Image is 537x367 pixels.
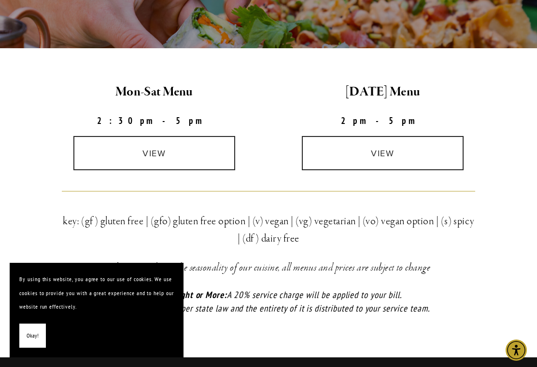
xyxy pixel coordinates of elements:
[73,136,235,170] a: view
[62,213,476,247] h3: key: (gf) gluten free | (gfo) gluten free option | (v) vegan | (vg) vegetarian | (vo) vegan optio...
[277,82,489,102] h2: [DATE] Menu
[107,261,431,274] em: *Please note, due to the seasonality of our cuisine, all menus and prices are subject to change
[107,289,429,314] em: A 20% service charge will be applied to your bill. This charge is taxed per state law and the ent...
[10,263,184,357] section: Cookie banner
[506,340,527,361] div: Accessibility Menu
[341,115,425,126] strong: 2pm-5pm
[302,136,464,170] a: view
[97,115,212,126] strong: 2:30pm-5pm
[19,324,46,348] button: Okay!
[19,272,174,314] p: By using this website, you agree to our use of cookies. We use cookies to provide you with a grea...
[48,82,260,102] h2: Mon-Sat Menu
[27,329,39,343] span: Okay!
